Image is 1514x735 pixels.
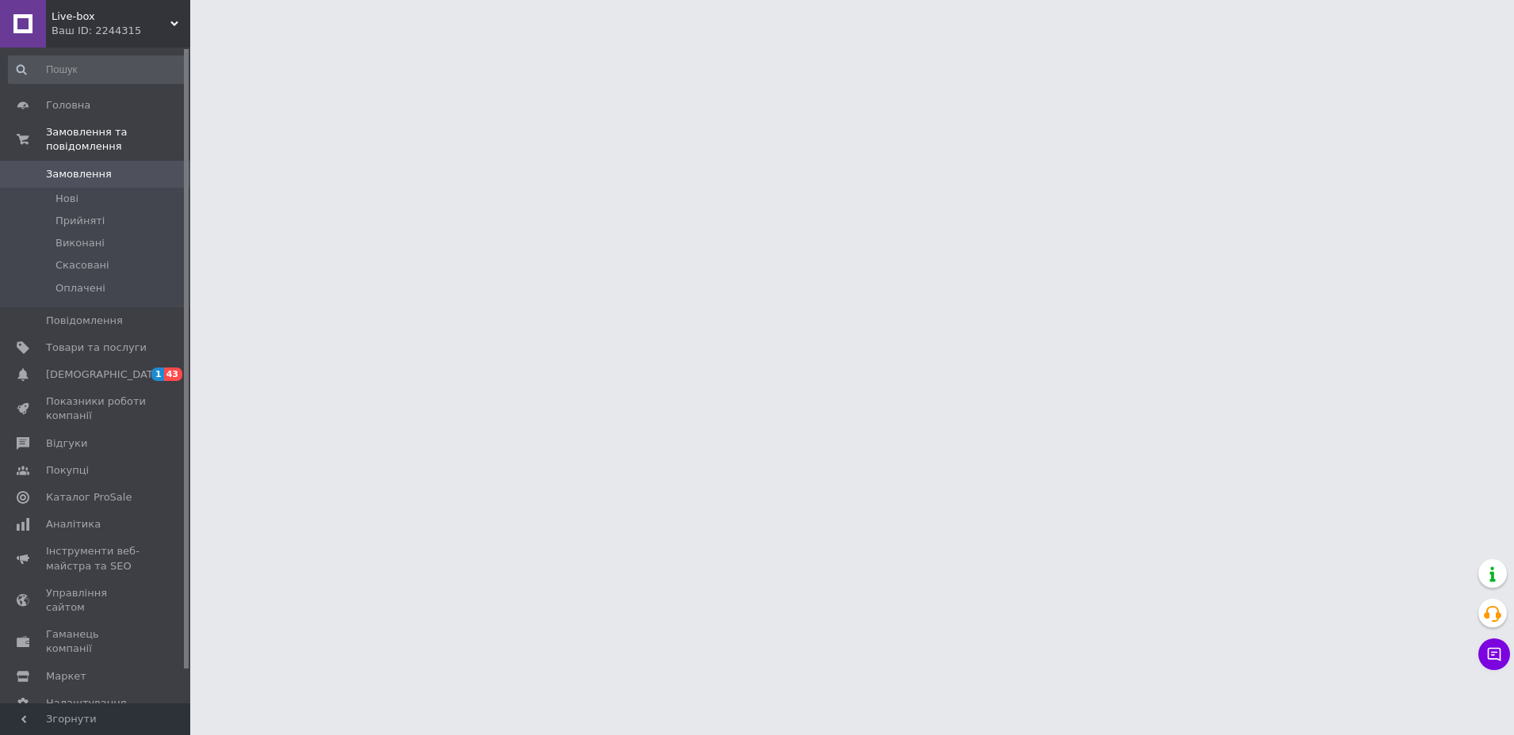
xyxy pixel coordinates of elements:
span: Прийняті [55,214,105,228]
span: Аналітика [46,517,101,531]
input: Пошук [8,55,186,84]
span: Оплачені [55,281,105,295]
span: Відгуки [46,436,87,451]
span: Нові [55,192,78,206]
span: Гаманець компанії [46,627,147,656]
span: Показники роботи компанії [46,394,147,423]
span: Замовлення [46,167,112,181]
span: Скасовані [55,258,109,272]
span: Товари та послуги [46,341,147,355]
span: Маркет [46,669,86,684]
span: Управління сайтом [46,586,147,615]
span: Головна [46,98,90,112]
span: [DEMOGRAPHIC_DATA] [46,367,163,382]
div: Ваш ID: 2244315 [52,24,190,38]
span: Виконані [55,236,105,250]
span: Повідомлення [46,314,123,328]
span: Налаштування [46,696,127,710]
span: Покупці [46,463,89,478]
span: 43 [164,367,182,381]
span: Каталог ProSale [46,490,132,505]
button: Чат з покупцем [1478,638,1510,670]
span: Замовлення та повідомлення [46,125,190,154]
span: Live-box [52,10,170,24]
span: 1 [151,367,164,381]
span: Інструменти веб-майстра та SEO [46,544,147,573]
